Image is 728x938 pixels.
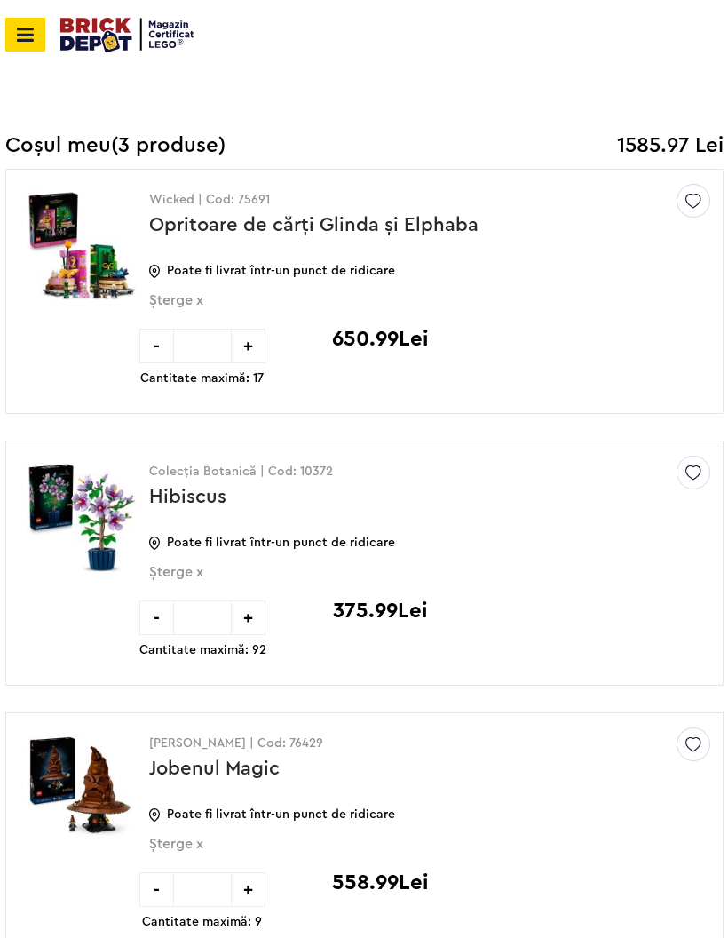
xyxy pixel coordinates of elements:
p: [PERSON_NAME] | Cod: 76429 [149,737,687,750]
div: - [139,872,174,907]
p: Poate fi livrat într-un punct de ridicare [149,808,687,821]
p: Cantitate maximă: 9 [142,916,262,928]
img: Opritoare de cărţi Glinda şi Elphaba [28,179,137,312]
span: Șterge x [149,292,643,329]
img: Jobenul Magic [28,722,137,855]
p: Cantitate maximă: 17 [140,372,264,385]
div: + [231,600,265,635]
p: Cantitate maximă: 92 [139,644,266,656]
a: Opritoare de cărţi Glinda şi Elphaba [149,215,479,234]
a: Jobenul Magic [149,759,280,778]
span: Șterge x [149,836,643,872]
a: Hibiscus [149,487,226,506]
span: (3 produse) [111,135,226,156]
h1: Coșul meu [5,133,226,158]
div: - [139,600,174,635]
span: Șterge x [149,564,643,600]
div: + [231,872,265,907]
p: 650.99Lei [332,329,428,350]
div: + [231,329,265,363]
p: 375.99Lei [333,600,427,622]
p: Poate fi livrat într-un punct de ridicare [149,537,687,549]
p: 558.99Lei [332,872,428,894]
p: 1585.97 Lei [617,133,724,158]
div: - [139,329,174,363]
p: Poate fi livrat într-un punct de ridicare [149,265,687,277]
img: Hibiscus [28,450,137,584]
p: Colecția Botanică | Cod: 10372 [149,465,687,478]
p: Wicked | Cod: 75691 [149,194,687,206]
